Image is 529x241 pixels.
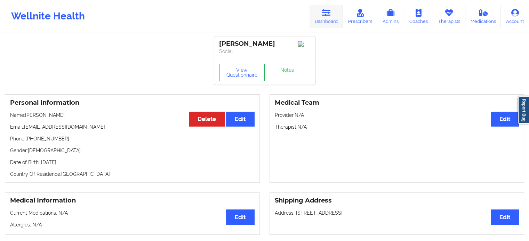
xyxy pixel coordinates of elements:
[10,123,255,130] p: Email: [EMAIL_ADDRESS][DOMAIN_NAME]
[10,221,255,228] p: Allergies: N/A
[264,64,310,81] a: Notes
[275,197,519,205] h3: Shipping Address
[377,5,404,28] a: Admins
[10,159,255,166] p: Date of Birth: [DATE]
[491,209,519,224] button: Edit
[275,99,519,107] h3: Medical Team
[10,99,255,107] h3: Personal Information
[226,209,254,224] button: Edit
[10,209,255,216] p: Current Medications: N/A
[298,41,310,47] img: Image%2Fplaceholer-image.png
[404,5,433,28] a: Coaches
[343,5,377,28] a: Prescribers
[219,40,310,48] div: [PERSON_NAME]
[433,5,465,28] a: Therapists
[10,171,255,178] p: Country Of Residence: [GEOGRAPHIC_DATA]
[10,197,255,205] h3: Medical Information
[189,112,225,127] button: Delete
[518,96,529,124] a: Report Bug
[10,112,255,119] p: Name: [PERSON_NAME]
[10,135,255,142] p: Phone: [PHONE_NUMBER]
[275,112,519,119] p: Provider: N/A
[219,64,265,81] button: View Questionnaire
[226,112,254,127] button: Edit
[219,48,310,55] p: Social
[465,5,501,28] a: Medications
[275,209,519,216] p: Address: [STREET_ADDRESS]
[501,5,529,28] a: Account
[310,5,343,28] a: Dashboard
[275,123,519,130] p: Therapist: N/A
[10,147,255,154] p: Gender: [DEMOGRAPHIC_DATA]
[491,112,519,127] button: Edit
